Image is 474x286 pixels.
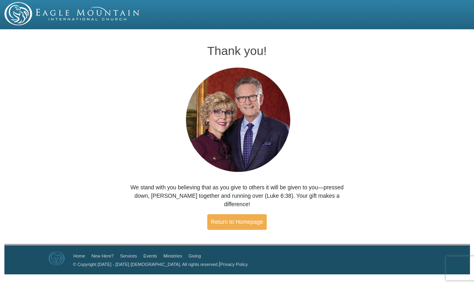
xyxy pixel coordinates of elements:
[163,254,182,258] a: Ministries
[49,252,65,265] img: Eagle Mountain International Church
[143,254,157,258] a: Events
[178,65,296,175] img: Pastors George and Terri Pearsons
[188,254,201,258] a: Giving
[74,254,85,258] a: Home
[220,262,247,267] a: Privacy Policy
[123,183,351,209] p: We stand with you believing that as you give to others it will be given to you—pressed down, [PER...
[207,214,267,230] a: Return to Homepage
[73,262,219,267] a: © Copyright [DATE] - [DATE] [DEMOGRAPHIC_DATA]. All rights reserved.
[123,44,351,57] h1: Thank you!
[4,2,140,25] img: EMIC
[92,254,114,258] a: New Here?
[70,260,248,268] p: |
[120,254,137,258] a: Services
